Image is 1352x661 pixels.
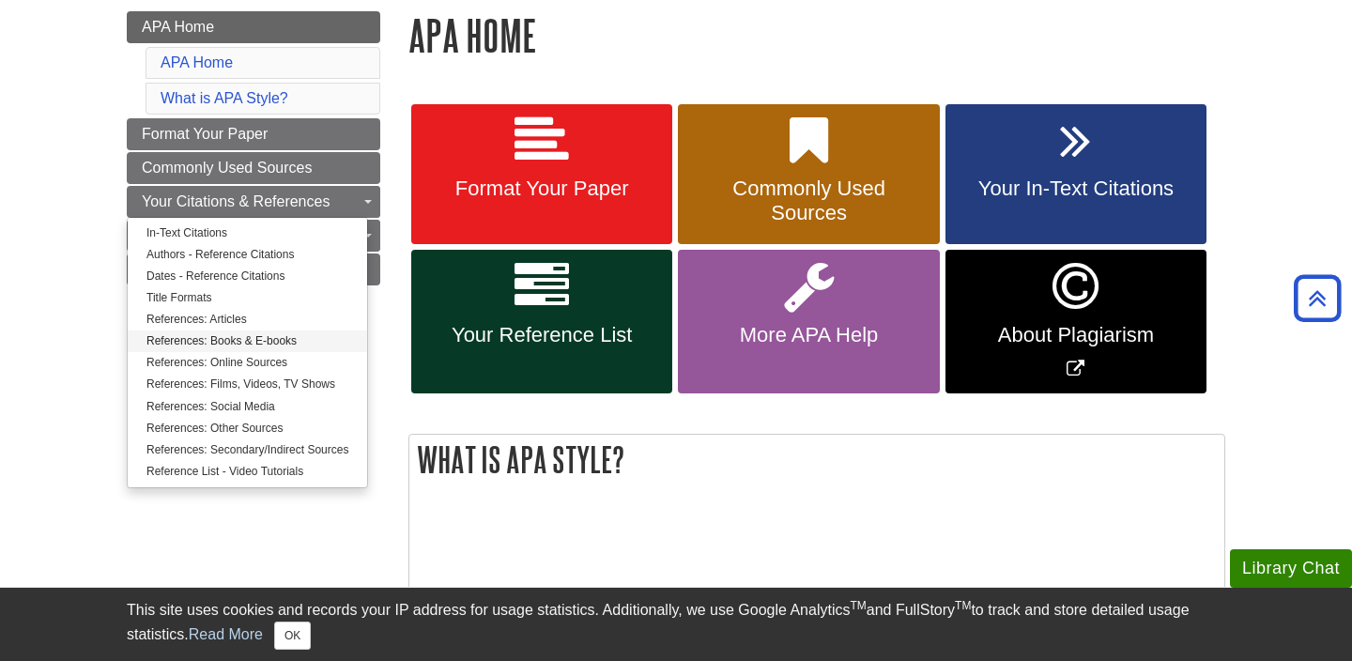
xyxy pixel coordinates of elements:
a: Commonly Used Sources [678,104,939,245]
a: References: Other Sources [128,418,367,439]
a: Title Formats [128,287,367,309]
span: Your Reference List [425,323,658,347]
button: Library Chat [1230,549,1352,588]
a: Back to Top [1287,285,1347,311]
div: Guide Page Menu [127,11,380,409]
h1: APA Home [408,11,1225,59]
a: References: Secondary/Indirect Sources [128,439,367,461]
span: Commonly Used Sources [142,160,312,176]
a: APA Home [127,11,380,43]
a: Link opens in new window [945,250,1206,393]
a: Read More [189,626,263,642]
span: Your In-Text Citations [960,177,1192,201]
span: Your Citations & References [142,193,330,209]
a: Your Citations & References [127,186,380,218]
a: References: Articles [128,309,367,330]
a: Authors - Reference Citations [128,244,367,266]
a: Dates - Reference Citations [128,266,367,287]
a: Your In-Text Citations [945,104,1206,245]
a: Your Reference List [411,250,672,393]
div: This site uses cookies and records your IP address for usage statistics. Additionally, we use Goo... [127,599,1225,650]
sup: TM [850,599,866,612]
span: About Plagiarism [960,323,1192,347]
span: Format Your Paper [142,126,268,142]
span: Format Your Paper [425,177,658,201]
a: What is APA Style? [161,90,288,106]
a: Commonly Used Sources [127,152,380,184]
sup: TM [955,599,971,612]
span: APA Home [142,19,214,35]
a: References: Books & E-books [128,330,367,352]
a: References: Films, Videos, TV Shows [128,374,367,395]
a: Format Your Paper [127,118,380,150]
a: References: Social Media [128,396,367,418]
a: APA Home [161,54,233,70]
a: Format Your Paper [411,104,672,245]
a: References: Online Sources [128,352,367,374]
a: Reference List - Video Tutorials [128,461,367,483]
h2: What is APA Style? [409,435,1224,484]
button: Close [274,622,311,650]
span: Commonly Used Sources [692,177,925,225]
a: More APA Help [678,250,939,393]
span: More APA Help [692,323,925,347]
a: In-Text Citations [128,223,367,244]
